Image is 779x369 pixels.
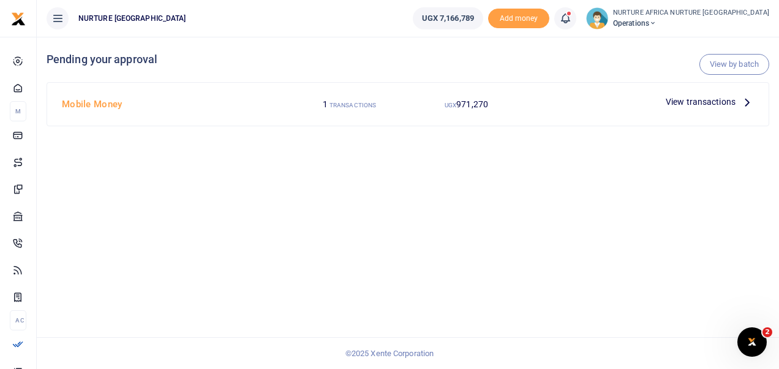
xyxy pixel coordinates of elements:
li: M [10,101,26,121]
span: NURTURE [GEOGRAPHIC_DATA] [73,13,191,24]
iframe: Intercom live chat [737,327,767,357]
a: profile-user NURTURE AFRICA NURTURE [GEOGRAPHIC_DATA] Operations [586,7,769,29]
a: logo-small logo-large logo-large [11,13,26,23]
span: View transactions [666,95,736,108]
span: Add money [488,9,549,29]
span: 1 [323,99,328,109]
span: 2 [762,327,772,337]
h4: Mobile Money [62,97,286,111]
small: NURTURE AFRICA NURTURE [GEOGRAPHIC_DATA] [613,8,769,18]
li: Wallet ballance [408,7,488,29]
small: TRANSACTIONS [329,102,376,108]
span: UGX 7,166,789 [422,12,474,25]
li: Ac [10,310,26,330]
h4: Pending your approval [47,53,769,66]
img: logo-small [11,12,26,26]
li: Toup your wallet [488,9,549,29]
a: View by batch [699,54,769,75]
a: UGX 7,166,789 [413,7,483,29]
img: profile-user [586,7,608,29]
small: UGX [445,102,456,108]
a: Add money [488,13,549,22]
span: 971,270 [456,99,488,109]
span: Operations [613,18,769,29]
